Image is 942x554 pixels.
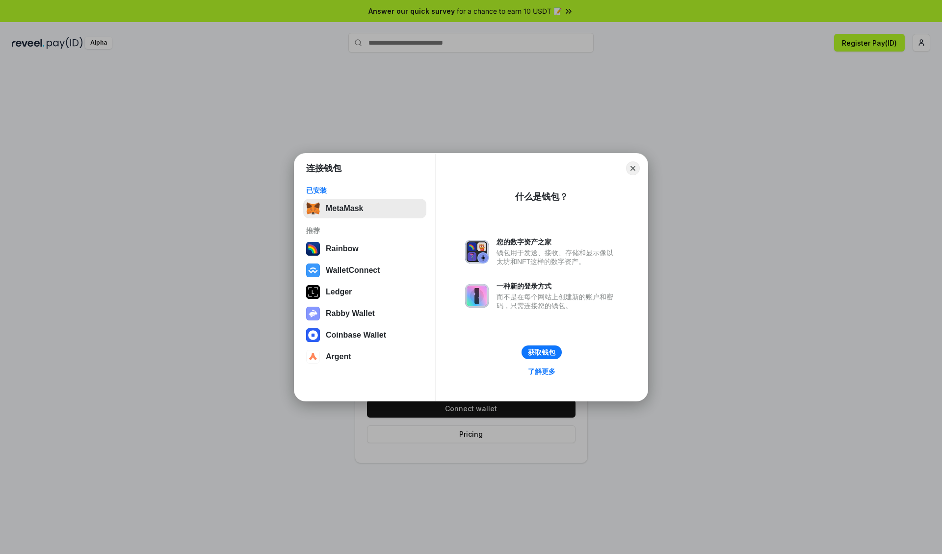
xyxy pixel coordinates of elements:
[306,264,320,277] img: svg+xml,%3Csvg%20width%3D%2228%22%20height%3D%2228%22%20viewBox%3D%220%200%2028%2028%22%20fill%3D...
[528,367,555,376] div: 了解更多
[326,309,375,318] div: Rabby Wallet
[303,239,426,259] button: Rainbow
[306,307,320,320] img: svg+xml,%3Csvg%20xmlns%3D%22http%3A%2F%2Fwww.w3.org%2F2000%2Fsvg%22%20fill%3D%22none%22%20viewBox...
[326,288,352,296] div: Ledger
[528,348,555,357] div: 获取钱包
[326,244,359,253] div: Rainbow
[306,285,320,299] img: svg+xml,%3Csvg%20xmlns%3D%22http%3A%2F%2Fwww.w3.org%2F2000%2Fsvg%22%20width%3D%2228%22%20height%3...
[303,282,426,302] button: Ledger
[497,237,618,246] div: 您的数字资产之家
[326,331,386,340] div: Coinbase Wallet
[326,266,380,275] div: WalletConnect
[515,191,568,203] div: 什么是钱包？
[303,304,426,323] button: Rabby Wallet
[326,204,363,213] div: MetaMask
[497,292,618,310] div: 而不是在每个网站上创建新的账户和密码，只需连接您的钱包。
[626,161,640,175] button: Close
[306,242,320,256] img: svg+xml,%3Csvg%20width%3D%22120%22%20height%3D%22120%22%20viewBox%3D%220%200%20120%20120%22%20fil...
[497,282,618,290] div: 一种新的登录方式
[306,328,320,342] img: svg+xml,%3Csvg%20width%3D%2228%22%20height%3D%2228%22%20viewBox%3D%220%200%2028%2028%22%20fill%3D...
[465,284,489,308] img: svg+xml,%3Csvg%20xmlns%3D%22http%3A%2F%2Fwww.w3.org%2F2000%2Fsvg%22%20fill%3D%22none%22%20viewBox...
[306,226,423,235] div: 推荐
[303,347,426,367] button: Argent
[303,261,426,280] button: WalletConnect
[497,248,618,266] div: 钱包用于发送、接收、存储和显示像以太坊和NFT这样的数字资产。
[306,350,320,364] img: svg+xml,%3Csvg%20width%3D%2228%22%20height%3D%2228%22%20viewBox%3D%220%200%2028%2028%22%20fill%3D...
[306,162,341,174] h1: 连接钱包
[522,365,561,378] a: 了解更多
[326,352,351,361] div: Argent
[303,199,426,218] button: MetaMask
[303,325,426,345] button: Coinbase Wallet
[306,186,423,195] div: 已安装
[306,202,320,215] img: svg+xml,%3Csvg%20fill%3D%22none%22%20height%3D%2233%22%20viewBox%3D%220%200%2035%2033%22%20width%...
[465,240,489,264] img: svg+xml,%3Csvg%20xmlns%3D%22http%3A%2F%2Fwww.w3.org%2F2000%2Fsvg%22%20fill%3D%22none%22%20viewBox...
[522,345,562,359] button: 获取钱包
